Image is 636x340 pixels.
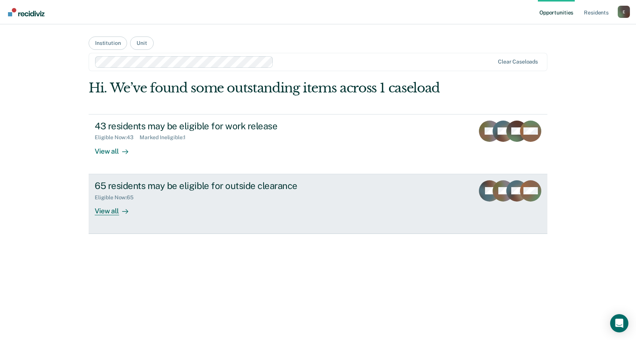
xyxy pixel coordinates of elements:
[95,121,362,132] div: 43 residents may be eligible for work release
[140,134,192,141] div: Marked Ineligible : 1
[89,37,127,50] button: Institution
[130,37,153,50] button: Unit
[95,200,137,215] div: View all
[95,194,140,201] div: Eligible Now : 65
[95,141,137,156] div: View all
[89,114,547,174] a: 43 residents may be eligible for work releaseEligible Now:43Marked Ineligible:1View all
[618,6,630,18] div: E
[610,314,628,332] div: Open Intercom Messenger
[618,6,630,18] button: Profile dropdown button
[89,80,456,96] div: Hi. We’ve found some outstanding items across 1 caseload
[95,180,362,191] div: 65 residents may be eligible for outside clearance
[95,134,140,141] div: Eligible Now : 43
[8,8,45,16] img: Recidiviz
[498,59,538,65] div: Clear caseloads
[89,174,547,234] a: 65 residents may be eligible for outside clearanceEligible Now:65View all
